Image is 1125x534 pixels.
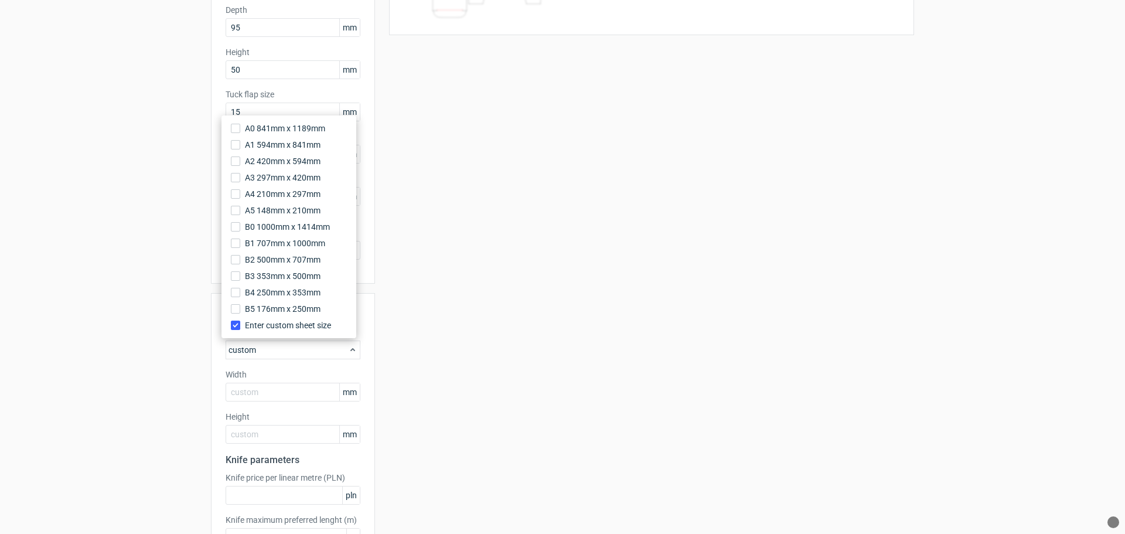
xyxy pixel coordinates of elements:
[245,221,330,233] span: B0 1000mm x 1414mm
[339,61,360,79] span: mm
[226,46,360,58] label: Height
[339,19,360,36] span: mm
[245,172,321,183] span: A3 297mm x 420mm
[226,514,360,526] label: Knife maximum preferred lenght (m)
[226,4,360,16] label: Depth
[245,155,321,167] span: A2 420mm x 594mm
[226,453,360,467] h2: Knife parameters
[245,205,321,216] span: A5 148mm x 210mm
[245,303,321,315] span: B5 176mm x 250mm
[245,319,331,331] span: Enter custom sheet size
[226,341,360,359] div: custom
[226,472,360,484] label: Knife price per linear metre (PLN)
[245,254,321,266] span: B2 500mm x 707mm
[245,188,321,200] span: A4 210mm x 297mm
[245,287,321,298] span: B4 250mm x 353mm
[245,237,325,249] span: B1 707mm x 1000mm
[342,487,360,504] span: pln
[226,369,360,380] label: Width
[245,270,321,282] span: B3 353mm x 500mm
[245,123,325,134] span: A0 841mm x 1189mm
[339,426,360,443] span: mm
[339,103,360,121] span: mm
[339,383,360,401] span: mm
[226,411,360,423] label: Height
[1107,516,1119,528] div: What Font?
[226,383,360,402] input: custom
[226,89,360,100] label: Tuck flap size
[226,425,360,444] input: custom
[245,139,321,151] span: A1 594mm x 841mm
